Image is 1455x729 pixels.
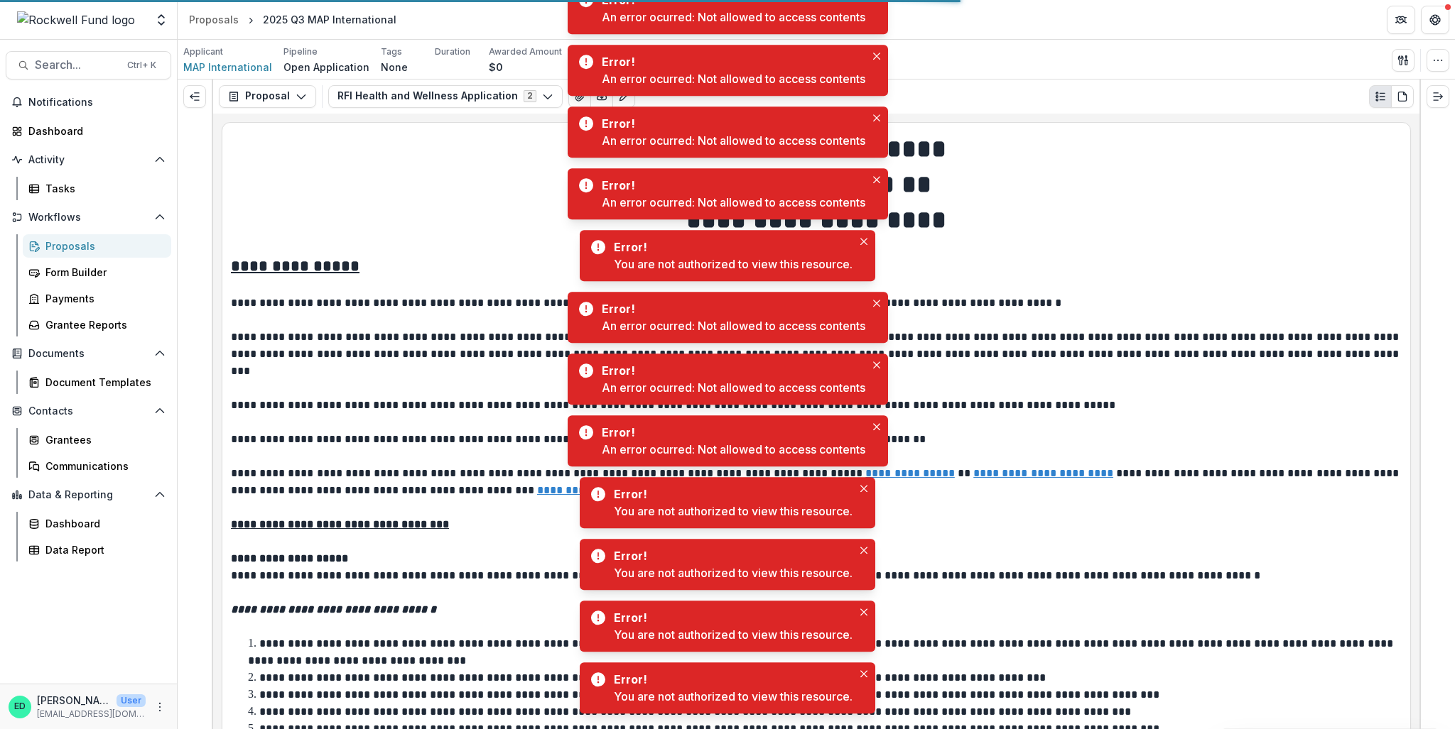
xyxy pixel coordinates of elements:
span: Documents [28,348,148,360]
div: Data Report [45,542,160,557]
p: Pipeline [283,45,318,58]
div: Document Templates [45,375,160,390]
button: Open Documents [6,342,171,365]
a: Data Report [23,538,171,561]
div: Error! [614,698,847,715]
div: Ctrl + K [124,57,159,73]
a: Dashboard [23,512,171,535]
div: Error! [614,609,847,626]
button: Edit as form [612,85,635,108]
div: You are not authorized to view this resource. [614,626,853,643]
div: Error! [614,547,847,564]
div: Error! [602,115,860,132]
button: More [151,698,168,716]
a: Proposals [183,9,244,30]
div: An error ocurred: Not allowed to access contents [602,379,865,396]
button: View Attached Files [568,85,591,108]
a: Tasks [23,177,171,200]
p: Applicant [183,45,223,58]
p: Duration [435,45,470,58]
div: An error ocurred: Not allowed to access contents [602,132,865,149]
div: Form Builder [45,265,160,280]
div: Error! [602,424,860,441]
div: An error ocurred: Not allowed to access contents [602,441,865,458]
button: Close [855,603,872,620]
button: Open Activity [6,148,171,171]
button: Notifications [6,91,171,114]
button: Close [868,418,885,435]
button: Close [907,657,924,674]
div: Error! [563,662,921,679]
button: Open entity switcher [151,6,171,34]
nav: breadcrumb [183,9,402,30]
button: Open Workflows [6,206,171,229]
p: Open Application [283,60,369,75]
button: Close [868,171,885,188]
div: Error! [614,239,847,256]
div: Dashboard [28,124,160,138]
button: Get Help [1421,6,1449,34]
div: You are not authorized to view this resource. [614,564,853,581]
div: Communications [45,459,160,473]
button: Close [868,295,885,312]
button: Close [868,48,885,65]
button: Close [855,692,872,709]
img: Rockwell Fund logo [17,11,135,28]
button: Close [855,480,872,497]
button: Plaintext view [1369,85,1392,108]
span: Notifications [28,97,166,109]
span: Activity [28,154,148,166]
button: Expand left [183,85,206,108]
div: You are not authorized to view this resource. [614,256,853,273]
p: Tags [381,45,402,58]
p: Awarded Amount [489,45,562,58]
div: Error! [602,300,860,317]
a: Document Templates [23,371,171,394]
span: Data & Reporting [28,489,148,501]
button: Search... [6,51,171,80]
div: Error! [614,486,847,503]
p: User [117,694,146,707]
button: Expand right [1427,85,1449,108]
a: Form Builder [23,261,171,284]
button: PDF view [1391,85,1414,108]
div: Proposals [45,239,160,253]
div: You are not authorized to view this resource. [614,503,853,520]
div: Payments [45,291,160,306]
a: Grantee Reports [23,313,171,336]
div: 2025 Q3 MAP International [263,12,396,27]
a: MAP International [183,60,272,75]
a: Payments [23,287,171,310]
a: Grantees [23,428,171,451]
div: An error ocurred: Not allowed to access contents [602,194,865,211]
div: Proposals [189,12,239,27]
button: Partners [1387,6,1415,34]
div: Grantee Reports [45,317,160,332]
div: Dashboard [45,516,160,531]
button: Proposal [219,85,316,108]
span: Search... [35,58,119,72]
button: Open Contacts [6,400,171,422]
p: [EMAIL_ADDRESS][DOMAIN_NAME] [37,708,146,720]
button: Close [868,109,885,126]
div: An error ocurred: Not allowed to access contents [602,9,865,26]
div: Tasks [45,181,160,196]
button: Close [855,233,872,250]
button: RFI Health and Wellness Application2 [328,85,563,108]
div: Error! [602,53,860,70]
p: [PERSON_NAME] [37,693,111,708]
a: Communications [23,454,171,478]
div: Estevan D. Delgado [14,702,26,711]
button: Close [855,542,872,559]
button: Open Data & Reporting [6,483,171,506]
p: None [381,60,408,75]
a: Proposals [23,234,171,258]
div: An error ocurred: Not allowed to access contents [602,317,865,334]
div: An error ocurred: Not allowed to access contents [602,70,865,87]
a: Dashboard [6,119,171,143]
p: $0 [489,60,503,75]
button: Close [868,356,885,373]
div: Grantees [45,432,160,447]
div: Error! [602,177,860,194]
